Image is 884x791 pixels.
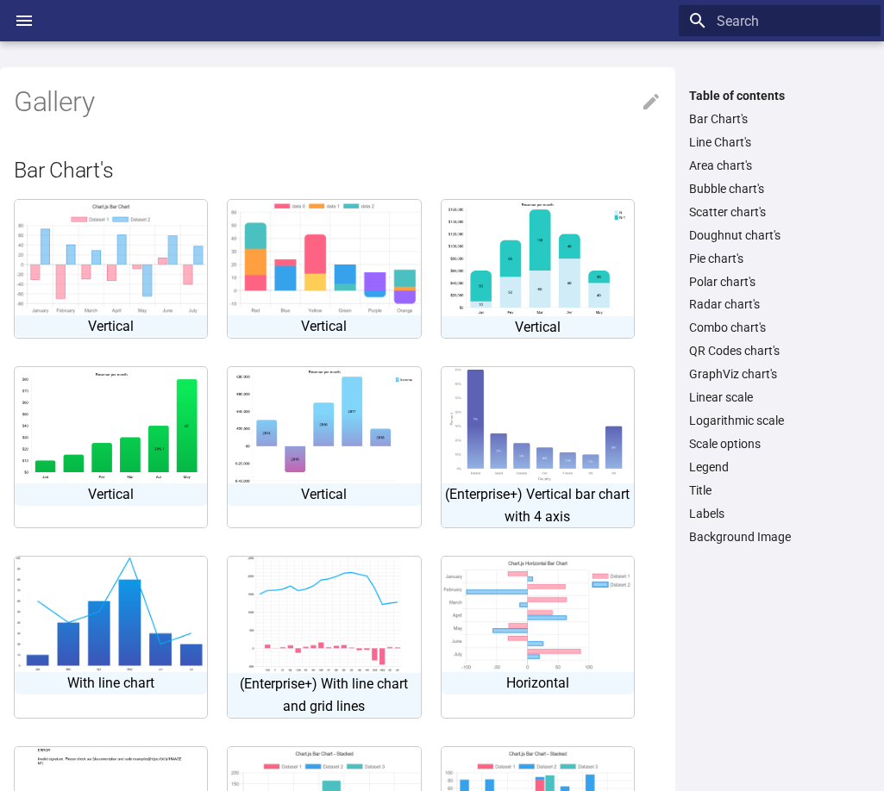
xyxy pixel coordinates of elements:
a: Scatter chart's [689,204,870,220]
a: Title [689,483,870,498]
a: Bar Chart's [689,111,870,127]
a: Linear scale [689,389,870,405]
p: (Enterprise+) Vertical bar chart with 4 axis [442,483,634,527]
h2: Bar Chart's [14,155,661,185]
label: Table of contents [679,88,881,103]
img: chart [447,367,628,483]
p: With line chart [15,672,207,694]
a: Scale options [689,436,870,452]
a: Doughnut chart's [689,227,870,243]
a: Logarithmic scale [689,413,870,428]
img: 2.8.0 [228,200,420,315]
a: Labels [689,506,870,521]
p: Vertical [228,483,420,506]
a: Polar chart's [689,274,870,290]
p: Vertical [15,315,207,338]
p: Vertical [228,315,420,338]
img: chart [447,200,628,316]
a: Background Image [689,529,870,545]
h1: Gallery [14,84,661,121]
img: chart [247,557,402,673]
p: Vertical [442,316,634,339]
a: (Enterprise+) Vertical bar chart with 4 axis [441,366,635,528]
p: Vertical [15,483,207,506]
a: Pie chart's [689,251,870,266]
a: Vertical [14,366,208,528]
img: chart [21,367,202,483]
nav: Table of contents [679,88,881,545]
a: With line chart [14,556,208,718]
a: GraphViz chart's [689,366,870,382]
a: (Enterprise+) With line chart and grid lines [227,556,421,718]
a: Vertical [14,199,208,339]
a: QR Codes chart's [689,343,870,358]
a: Vertical [227,199,421,339]
img: chart [15,557,207,672]
a: Radar chart's [689,296,870,312]
a: Vertical [227,366,421,528]
a: Line Chart's [689,134,870,150]
a: Combo chart's [689,320,870,335]
a: Bubble chart's [689,181,870,196]
img: 2.8.0 [442,557,634,672]
a: Horizontal [441,556,635,718]
img: chart [234,367,415,483]
p: Horizontal [442,672,634,694]
a: Area chart's [689,158,870,173]
a: Legend [689,459,870,475]
p: (Enterprise+) With line chart and grid lines [228,673,420,717]
img: 2.8.0 [15,200,207,315]
input: Search [679,5,881,36]
a: Vertical [441,199,635,339]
